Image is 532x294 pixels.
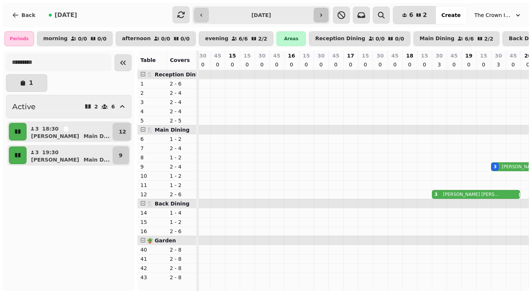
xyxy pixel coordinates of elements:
[406,52,413,59] p: 18
[170,264,194,272] p: 2 - 8
[303,52,310,59] p: 15
[140,80,164,87] p: 1
[140,191,164,198] p: 12
[170,218,194,226] p: 1 - 2
[229,61,235,68] p: 0
[423,12,427,18] span: 2
[229,52,236,59] p: 15
[409,12,413,18] span: 6
[140,57,156,63] span: Table
[170,274,194,281] p: 2 - 8
[170,98,194,106] p: 2 - 4
[199,31,273,46] button: evening6/62/2
[348,61,354,68] p: 0
[362,61,368,68] p: 0
[140,209,164,217] p: 14
[465,52,472,59] p: 19
[525,61,531,68] p: 0
[83,132,110,140] p: Main D ...
[140,89,164,97] p: 2
[43,36,68,42] p: morning
[303,61,309,68] p: 0
[214,52,221,59] p: 45
[42,125,59,132] p: 18:30
[98,36,107,41] p: 0 / 0
[31,156,79,163] p: [PERSON_NAME]
[276,31,306,46] div: Areas
[436,52,443,59] p: 30
[480,52,487,59] p: 15
[43,6,83,24] button: [DATE]
[309,31,410,46] button: Reception Dining0/00/0
[147,201,190,207] span: 🍴 Back Dining
[6,74,47,92] button: 1
[273,52,280,59] p: 45
[481,61,487,68] p: 0
[170,89,194,97] p: 2 - 4
[215,61,221,68] p: 0
[413,31,499,46] button: Main Dining6/62/2
[259,61,265,68] p: 0
[495,52,502,59] p: 30
[407,61,413,68] p: 0
[35,149,39,156] p: 3
[274,61,280,68] p: 0
[37,31,113,46] button: morning0/00/0
[140,246,164,253] p: 40
[170,154,194,161] p: 1 - 2
[392,61,398,68] p: 0
[140,135,164,143] p: 6
[12,101,35,112] h2: Active
[474,11,511,19] span: The Crown Inn
[113,123,132,141] button: 12
[494,164,497,170] div: 3
[28,146,111,164] button: 319:30[PERSON_NAME]Main D...
[170,117,194,124] p: 2 - 5
[140,218,164,226] p: 15
[495,61,501,68] p: 3
[391,52,398,59] p: 45
[465,36,474,41] p: 6 / 6
[170,191,194,198] p: 2 - 6
[318,61,324,68] p: 0
[170,80,194,87] p: 2 - 6
[6,95,132,118] button: Active26
[376,36,385,41] p: 0 / 0
[289,61,294,68] p: 0
[509,52,516,59] p: 45
[258,52,265,59] p: 30
[205,36,228,42] p: evening
[116,31,196,46] button: afternoon0/00/0
[395,36,404,41] p: 0 / 0
[170,57,190,63] span: Covers
[95,104,98,109] p: 2
[170,228,194,235] p: 2 - 6
[170,163,194,170] p: 2 - 4
[510,61,516,68] p: 0
[119,128,126,135] p: 12
[4,31,34,46] div: Periods
[115,54,132,71] button: Collapse sidebar
[147,72,205,77] span: 🍴 Reception Dining
[333,61,339,68] p: 0
[140,228,164,235] p: 16
[420,36,454,42] p: Main Dining
[347,52,354,59] p: 17
[170,145,194,152] p: 2 - 4
[239,36,248,41] p: 6 / 6
[28,123,111,141] button: 318:30[PERSON_NAME]Main D...
[140,145,164,152] p: 7
[317,52,324,59] p: 30
[119,152,123,159] p: 9
[200,61,206,68] p: 0
[243,52,250,59] p: 15
[55,12,77,18] span: [DATE]
[6,6,41,24] button: Back
[376,52,383,59] p: 30
[199,52,206,59] p: 30
[170,246,194,253] p: 2 - 8
[451,61,457,68] p: 0
[434,191,437,197] div: 3
[181,36,190,41] p: 0 / 0
[31,132,79,140] p: [PERSON_NAME]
